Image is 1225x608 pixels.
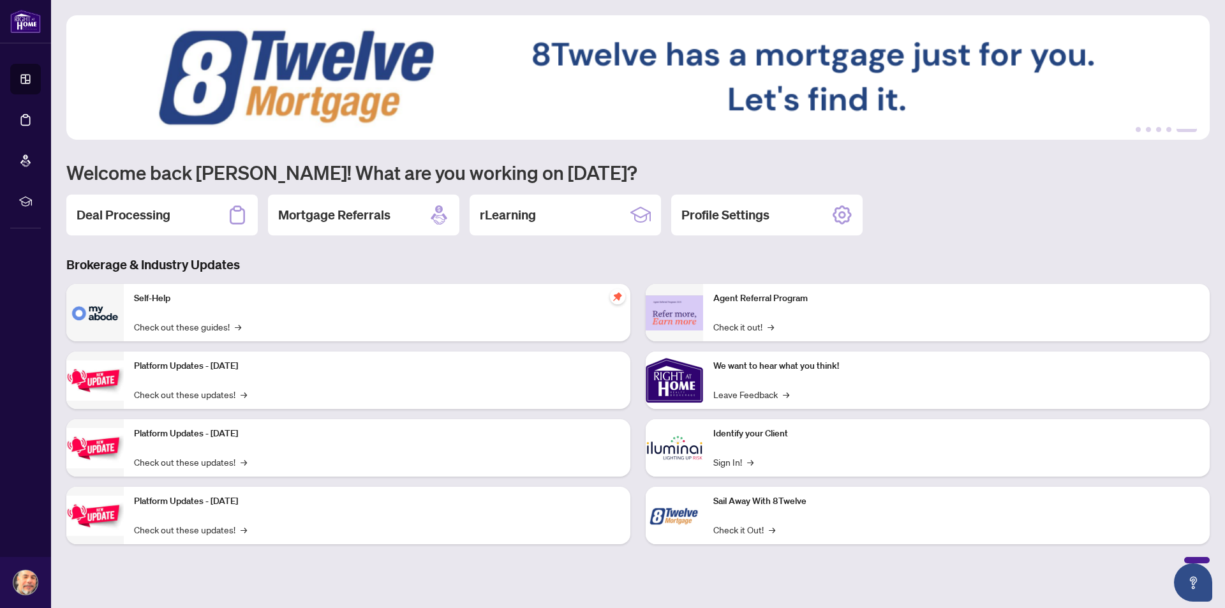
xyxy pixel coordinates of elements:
h1: Welcome back [PERSON_NAME]! What are you working on [DATE]? [66,160,1210,184]
a: Check out these updates!→ [134,387,247,401]
span: → [241,523,247,537]
span: → [235,320,241,334]
span: → [768,320,774,334]
a: Check out these updates!→ [134,455,247,469]
p: Platform Updates - [DATE] [134,427,620,441]
p: Self-Help [134,292,620,306]
button: 5 [1177,127,1197,132]
p: We want to hear what you think! [713,359,1199,373]
img: Platform Updates - July 8, 2025 [66,428,124,468]
img: logo [10,10,41,33]
p: Sail Away With 8Twelve [713,494,1199,508]
img: Platform Updates - June 23, 2025 [66,496,124,536]
a: Check out these guides!→ [134,320,241,334]
img: Slide 4 [66,15,1210,140]
img: Profile Icon [13,570,38,595]
p: Agent Referral Program [713,292,1199,306]
h2: rLearning [480,206,536,224]
span: → [241,387,247,401]
span: → [783,387,789,401]
img: We want to hear what you think! [646,352,703,409]
p: Platform Updates - [DATE] [134,494,620,508]
img: Identify your Client [646,419,703,477]
h3: Brokerage & Industry Updates [66,256,1210,274]
p: Platform Updates - [DATE] [134,359,620,373]
a: Sign In!→ [713,455,754,469]
span: → [241,455,247,469]
a: Leave Feedback→ [713,387,789,401]
button: 2 [1146,127,1151,132]
h2: Mortgage Referrals [278,206,390,224]
span: → [769,523,775,537]
h2: Profile Settings [681,206,769,224]
span: pushpin [610,289,625,304]
img: Sail Away With 8Twelve [646,487,703,544]
button: 4 [1166,127,1171,132]
img: Self-Help [66,284,124,341]
button: Open asap [1174,563,1212,602]
a: Check it out!→ [713,320,774,334]
a: Check out these updates!→ [134,523,247,537]
img: Agent Referral Program [646,295,703,330]
p: Identify your Client [713,427,1199,441]
a: Check it Out!→ [713,523,775,537]
img: Platform Updates - July 21, 2025 [66,360,124,401]
button: 3 [1156,127,1161,132]
h2: Deal Processing [77,206,170,224]
span: → [747,455,754,469]
button: 1 [1136,127,1141,132]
